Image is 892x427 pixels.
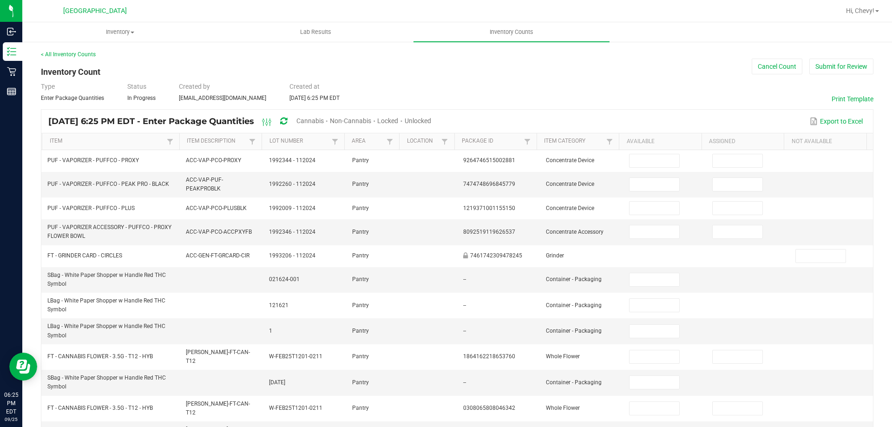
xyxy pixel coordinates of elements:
span: [EMAIL_ADDRESS][DOMAIN_NAME] [179,95,266,101]
a: AreaSortable [352,138,384,145]
span: Status [127,83,146,90]
span: PUF - VAPORIZER - PUFFCO - PLUS [47,205,135,211]
span: Created by [179,83,210,90]
th: Available [619,133,701,150]
a: Filter [604,136,615,147]
a: Filter [384,136,395,147]
span: Pantry [352,276,369,282]
button: Print Template [832,94,873,104]
button: Submit for Review [809,59,873,74]
a: Lot NumberSortable [269,138,329,145]
span: Pantry [352,328,369,334]
span: [DATE] [269,379,285,386]
span: Pantry [352,181,369,187]
a: Filter [329,136,341,147]
span: Unlocked [405,117,431,125]
span: -- [463,302,466,309]
span: Type [41,83,55,90]
span: Concentrate Device [546,181,594,187]
span: ACC-VAP-PCO-PROXY [186,157,241,164]
p: 06:25 PM EDT [4,391,18,416]
span: 0308065808046342 [463,405,515,411]
span: 121621 [269,302,289,309]
span: Pantry [352,252,369,259]
div: [DATE] 6:25 PM EDT - Enter Package Quantities [48,113,438,130]
span: 1992344 - 112024 [269,157,315,164]
span: PUF - VAPORIZER - PUFFCO - PEAK PRO - BLACK [47,181,169,187]
span: Hi, Chevy! [846,7,874,14]
span: Inventory Count [41,67,100,77]
a: ItemSortable [50,138,164,145]
span: LBag - White Paper Shopper w Handle Red THC Symbol [47,323,165,338]
th: Not Available [784,133,866,150]
a: Item CategorySortable [544,138,604,145]
span: Pantry [352,405,369,411]
span: -- [463,328,466,334]
span: Container - Packaging [546,379,602,386]
span: Whole Flower [546,405,580,411]
span: Concentrate Device [546,205,594,211]
th: Assigned [702,133,784,150]
span: FT - CANNABIS FLOWER - 3.5G - T12 - HYB [47,353,153,360]
iframe: Resource center [9,353,37,381]
span: 7461742309478245 [470,252,522,259]
button: Cancel Count [752,59,802,74]
p: 09/25 [4,416,18,423]
a: Filter [522,136,533,147]
inline-svg: Reports [7,87,16,96]
inline-svg: Inventory [7,47,16,56]
span: [GEOGRAPHIC_DATA] [63,7,127,15]
span: Locked [377,117,398,125]
span: Container - Packaging [546,302,602,309]
a: Filter [439,136,450,147]
span: 9264746515002881 [463,157,515,164]
span: Concentrate Accessory [546,229,603,235]
span: -- [463,276,466,282]
span: Pantry [352,379,369,386]
span: In Progress [127,95,156,101]
span: Pantry [352,157,369,164]
span: 7474748696845779 [463,181,515,187]
span: 1992009 - 112024 [269,205,315,211]
span: [PERSON_NAME]-FT-CAN-T12 [186,349,250,364]
span: Concentrate Device [546,157,594,164]
a: Lab Results [218,22,413,42]
span: Pantry [352,229,369,235]
span: FT - CANNABIS FLOWER - 3.5G - T12 - HYB [47,405,153,411]
span: 1864162218653760 [463,353,515,360]
span: FT - GRINDER CARD - CIRCLES [47,252,122,259]
span: Grinder [546,252,564,259]
span: 1992346 - 112024 [269,229,315,235]
span: ACC-VAP-PUF-PEAKPROBLK [186,177,223,192]
span: Cannabis [296,117,324,125]
span: LBag - White Paper Shopper w Handle Red THC Symbol [47,297,165,313]
a: < All Inventory Counts [41,51,96,58]
span: Inventory Counts [477,28,546,36]
span: Non-Cannabis [330,117,371,125]
span: SBag - White Paper Shopper w Handle Red THC Symbol [47,272,166,287]
span: 1 [269,328,272,334]
span: 1219371001155150 [463,205,515,211]
span: ACC-VAP-PCO-ACCPXYFB [186,229,252,235]
a: Package IdSortable [462,138,522,145]
span: ACC-VAP-PCO-PLUSBLK [186,205,247,211]
span: W-FEB25T1201-0211 [269,405,322,411]
span: [DATE] 6:25 PM EDT [289,95,340,101]
inline-svg: Retail [7,67,16,76]
span: ACC-GEN-FT-GRCARD-CIR [186,252,249,259]
span: Pantry [352,205,369,211]
a: Filter [164,136,176,147]
a: Filter [247,136,258,147]
inline-svg: Inbound [7,27,16,36]
span: 021624-001 [269,276,300,282]
a: Item DescriptionSortable [187,138,247,145]
span: Pantry [352,302,369,309]
button: Export to Excel [807,113,865,129]
span: 8092519119626537 [463,229,515,235]
span: PUF - VAPORIZER - PUFFCO - PROXY [47,157,139,164]
span: Container - Packaging [546,276,602,282]
span: -- [463,379,466,386]
span: Enter Package Quantities [41,95,104,101]
span: 1992260 - 112024 [269,181,315,187]
span: SBag - White Paper Shopper w Handle Red THC Symbol [47,374,166,390]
